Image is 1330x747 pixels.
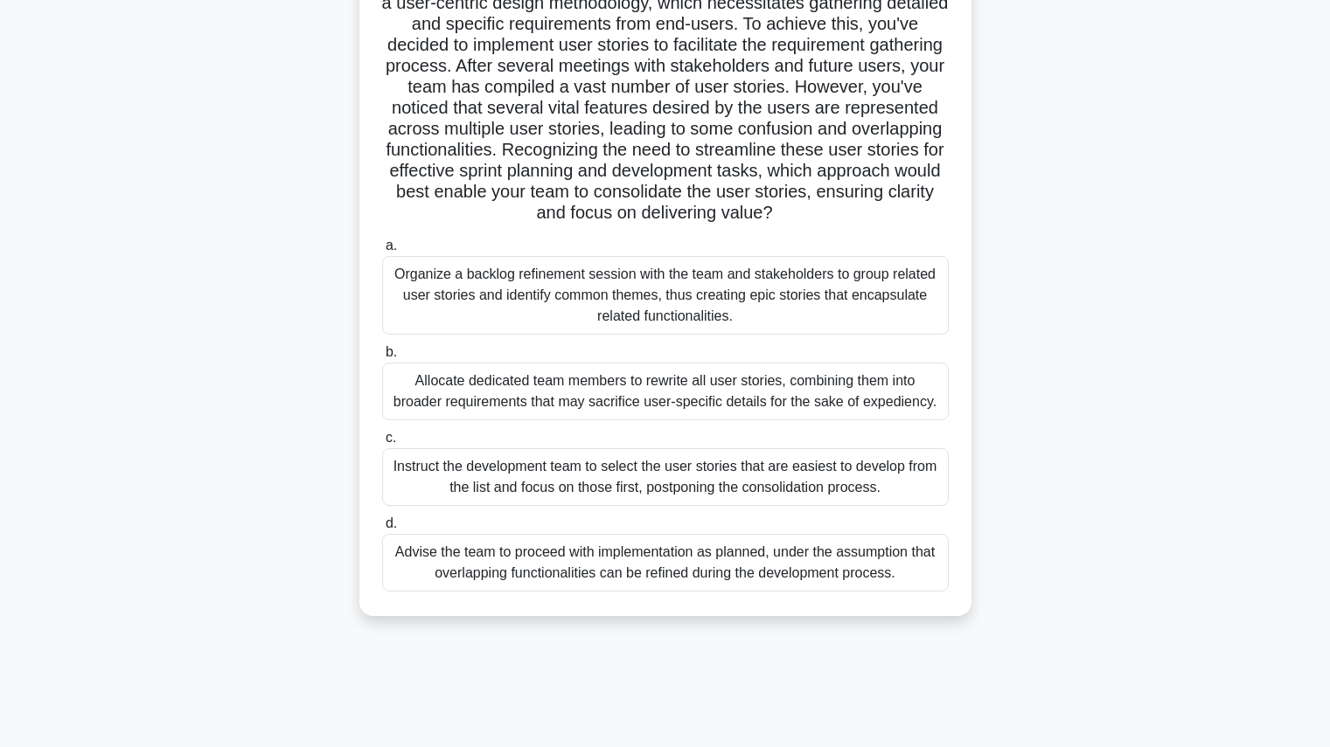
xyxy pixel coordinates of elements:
[382,448,949,506] div: Instruct the development team to select the user stories that are easiest to develop from the lis...
[386,430,396,445] span: c.
[382,363,949,420] div: Allocate dedicated team members to rewrite all user stories, combining them into broader requirem...
[386,344,397,359] span: b.
[382,534,949,591] div: Advise the team to proceed with implementation as planned, under the assumption that overlapping ...
[386,515,397,530] span: d.
[386,238,397,252] span: a.
[382,256,949,335] div: Organize a backlog refinement session with the team and stakeholders to group related user storie...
